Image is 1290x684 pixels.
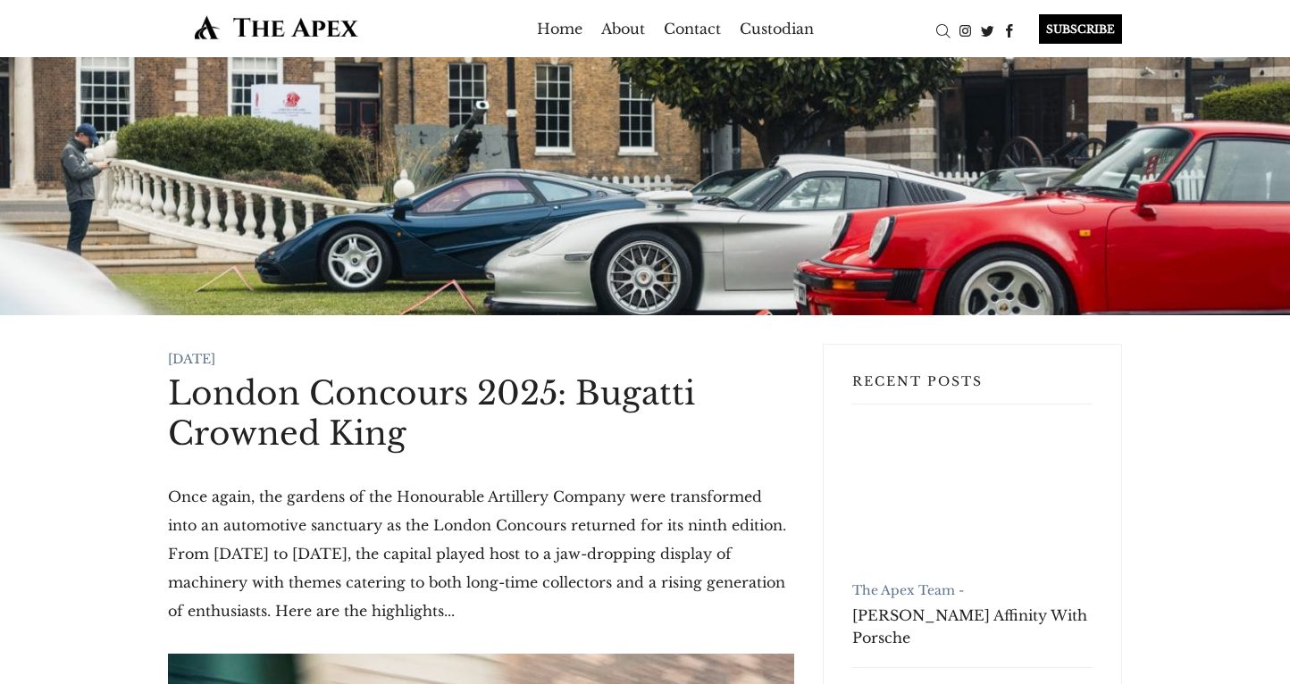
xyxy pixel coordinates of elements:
[1021,14,1122,44] a: SUBSCRIBE
[1039,14,1122,44] div: SUBSCRIBE
[664,14,721,43] a: Contact
[852,605,1093,649] a: [PERSON_NAME] Affinity With Porsche
[740,14,814,43] a: Custodian
[932,21,954,38] a: Search
[168,482,794,625] p: Once again, the gardens of the Honourable Artillery Company were transformed into an automotive s...
[976,21,999,38] a: Twitter
[999,21,1021,38] a: Facebook
[852,373,1093,405] h3: Recent Posts
[954,21,976,38] a: Instagram
[168,373,794,454] h1: London Concours 2025: Bugatti Crowned King
[168,14,385,40] img: The Apex by Custodian
[168,351,215,367] time: [DATE]
[537,14,582,43] a: Home
[601,14,645,43] a: About
[852,582,964,598] a: The Apex Team -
